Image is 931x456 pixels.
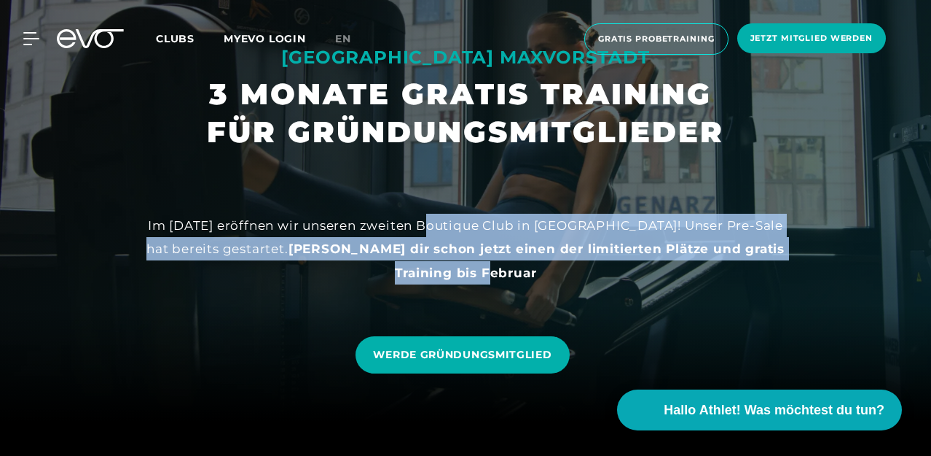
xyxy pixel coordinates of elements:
button: Hallo Athlet! Was möchtest du tun? [617,390,902,430]
a: WERDE GRÜNDUNGSMITGLIED [355,336,569,374]
span: Jetzt Mitglied werden [750,32,873,45]
a: Clubs [156,31,224,45]
a: en [335,31,369,47]
h1: 3 MONATE GRATIS TRAINING FÜR GRÜNDUNGSMITGLIEDER [207,75,724,151]
span: en [335,32,351,45]
span: Gratis Probetraining [598,33,715,45]
strong: [PERSON_NAME] dir schon jetzt einen der limitierten Plätze und gratis Training bis Februar [288,241,785,279]
div: Im [DATE] eröffnen wir unseren zweiten Boutique Club in [GEOGRAPHIC_DATA]! Unser Pre-Sale hat ber... [138,214,793,285]
span: Hallo Athlet! Was möchtest du tun? [664,401,884,420]
a: Gratis Probetraining [580,23,733,55]
a: Jetzt Mitglied werden [733,23,890,55]
a: MYEVO LOGIN [224,32,306,45]
span: WERDE GRÜNDUNGSMITGLIED [373,347,551,363]
span: Clubs [156,32,195,45]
